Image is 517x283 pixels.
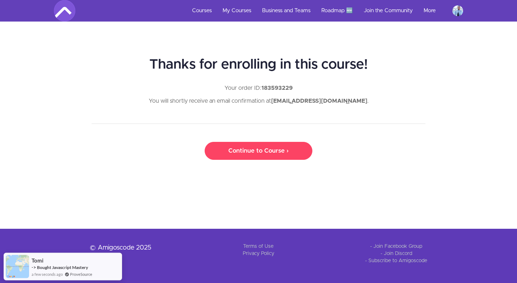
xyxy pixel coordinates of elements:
span: -> [32,263,36,269]
a: - Join Facebook Group [370,244,422,249]
span: Tomi [32,256,43,263]
strong: [EMAIL_ADDRESS][DOMAIN_NAME] [271,98,367,104]
img: adekanyetomy@gmail.com [452,5,463,16]
a: - Subscribe to Amigoscode [365,258,427,263]
p: © Amigoscode 2025 [52,243,190,253]
a: - Join Discord [381,251,412,256]
p: You will shortly receive an email confirmation at . [92,96,425,106]
a: Bought Javascript Mastery [37,264,88,269]
strong: 183593229 [261,85,293,91]
a: Terms of Use [243,244,274,249]
h1: Thanks for enrolling in this course! [92,57,425,73]
a: Continue to Course › [205,142,312,160]
a: ProveSource [70,271,92,275]
img: provesource social proof notification image [6,254,29,277]
a: Privacy Policy [243,251,274,256]
span: a few seconds ago [32,270,63,276]
p: Your order ID: [92,83,425,93]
